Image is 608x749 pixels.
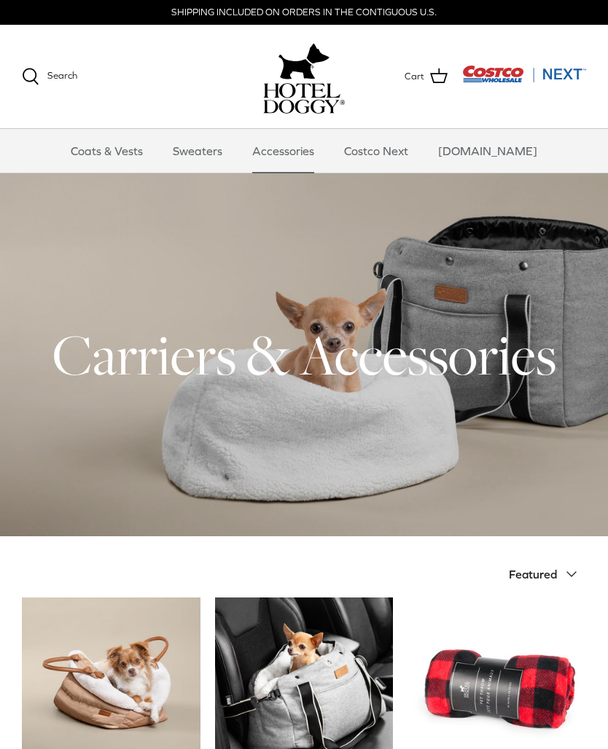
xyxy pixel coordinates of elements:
[509,558,586,590] button: Featured
[462,74,586,85] a: Visit Costco Next
[22,68,77,85] a: Search
[160,129,235,173] a: Sweaters
[405,67,448,86] a: Cart
[47,70,77,81] span: Search
[509,568,557,581] span: Featured
[263,83,345,114] img: hoteldoggycom
[462,65,586,83] img: Costco Next
[278,39,330,83] img: hoteldoggy.com
[239,129,327,173] a: Accessories
[263,39,345,114] a: hoteldoggy.com hoteldoggycom
[331,129,421,173] a: Costco Next
[425,129,550,173] a: [DOMAIN_NAME]
[58,129,156,173] a: Coats & Vests
[22,319,586,391] h1: Carriers & Accessories
[405,69,424,85] span: Cart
